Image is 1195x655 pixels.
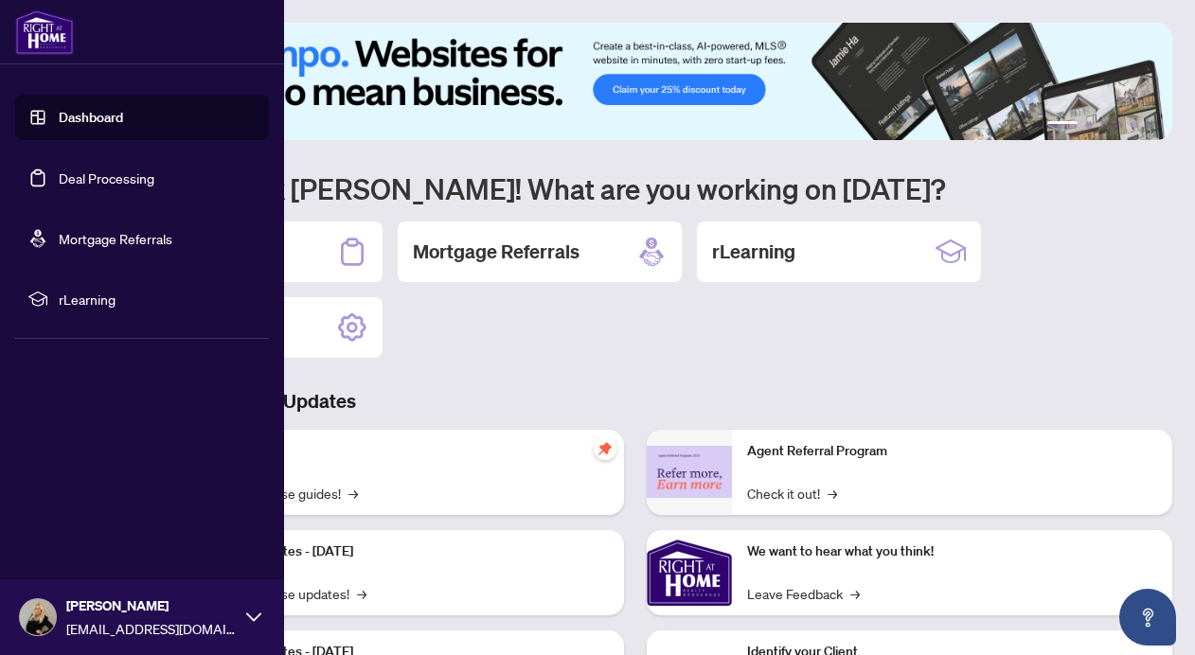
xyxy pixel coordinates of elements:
button: Open asap [1119,589,1176,646]
a: Leave Feedback→ [747,583,860,604]
span: → [850,583,860,604]
a: Dashboard [59,109,123,126]
a: Check it out!→ [747,483,837,504]
a: Deal Processing [59,169,154,186]
p: Agent Referral Program [747,441,1157,462]
button: 2 [1085,121,1093,129]
h3: Brokerage & Industry Updates [98,388,1172,415]
button: 6 [1146,121,1153,129]
h2: rLearning [712,239,795,265]
span: → [357,583,366,604]
img: Profile Icon [20,599,56,635]
span: [PERSON_NAME] [66,595,237,616]
span: rLearning [59,289,256,310]
p: Self-Help [199,441,609,462]
p: Platform Updates - [DATE] [199,541,609,562]
img: logo [15,9,74,55]
span: pushpin [594,437,616,460]
img: Agent Referral Program [647,446,732,498]
h2: Mortgage Referrals [413,239,580,265]
span: → [828,483,837,504]
button: 5 [1131,121,1138,129]
span: [EMAIL_ADDRESS][DOMAIN_NAME] [66,618,237,639]
a: Mortgage Referrals [59,230,172,247]
img: We want to hear what you think! [647,530,732,615]
h1: Welcome back [PERSON_NAME]! What are you working on [DATE]? [98,170,1172,206]
button: 3 [1100,121,1108,129]
button: 4 [1115,121,1123,129]
span: → [348,483,358,504]
p: We want to hear what you think! [747,541,1157,562]
img: Slide 0 [98,23,1172,140]
button: 1 [1047,121,1078,129]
